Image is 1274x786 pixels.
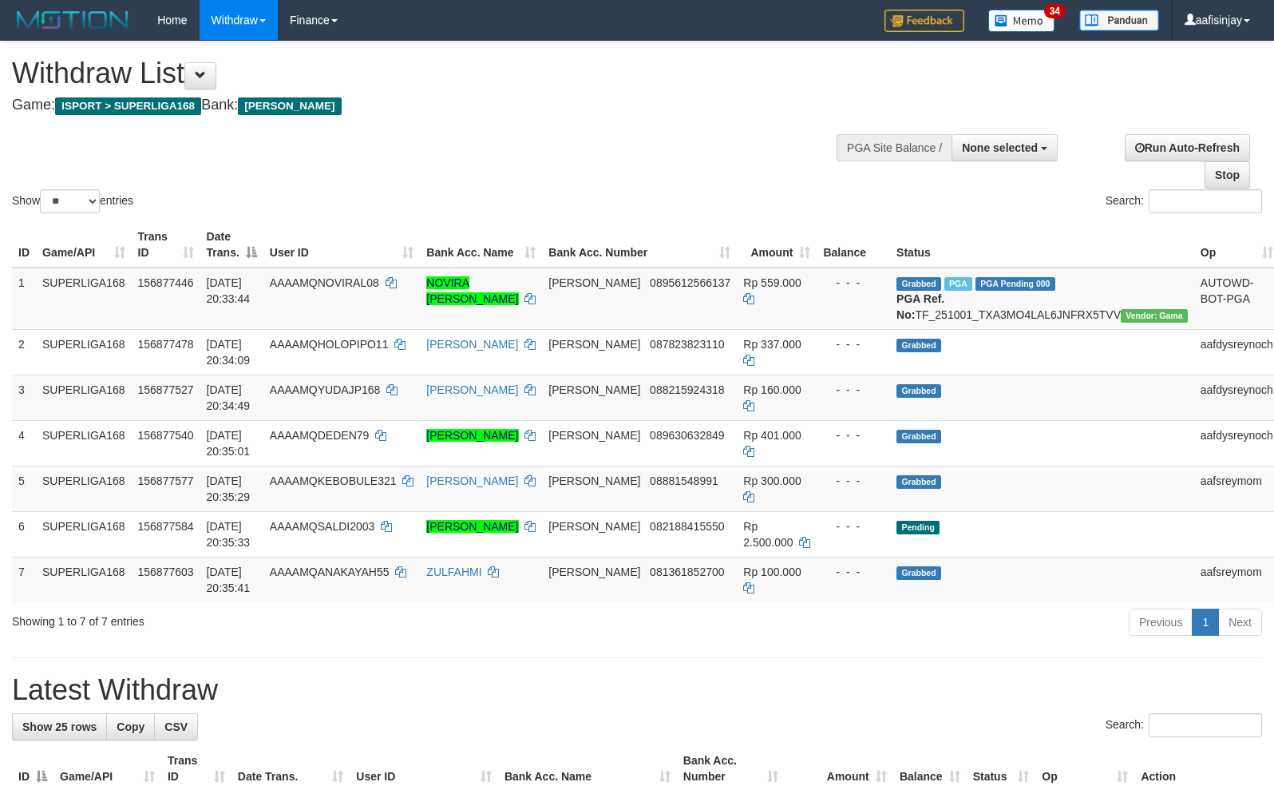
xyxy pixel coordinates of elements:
th: Status [890,222,1194,268]
td: 3 [12,375,36,420]
div: - - - [823,382,884,398]
span: [DATE] 20:34:49 [207,383,251,412]
span: Grabbed [896,475,941,489]
td: SUPERLIGA168 [36,329,132,375]
span: Copy 081361852700 to clipboard [650,566,724,578]
div: - - - [823,336,884,352]
span: CSV [164,720,188,733]
label: Show entries [12,189,133,213]
td: SUPERLIGA168 [36,557,132,602]
a: [PERSON_NAME] [426,429,518,442]
span: AAAAMQDEDEN79 [270,429,369,442]
th: Bank Acc. Number: activate to sort column ascending [542,222,737,268]
input: Search: [1149,189,1262,213]
span: 156877527 [138,383,194,396]
th: Amount: activate to sort column ascending [737,222,817,268]
span: PGA Pending [975,277,1055,291]
td: TF_251001_TXA3MO4LAL6JNFRX5TVV [890,268,1194,330]
img: MOTION_logo.png [12,8,133,32]
span: Grabbed [896,566,941,580]
a: Copy [106,713,155,740]
span: Grabbed [896,277,941,291]
a: CSV [154,713,198,740]
span: [PERSON_NAME] [548,429,640,442]
th: ID [12,222,36,268]
th: Bank Acc. Name: activate to sort column ascending [420,222,542,268]
span: [DATE] 20:33:44 [207,276,251,305]
a: 1 [1192,609,1219,636]
span: [DATE] 20:35:01 [207,429,251,458]
span: [PERSON_NAME] [238,97,341,115]
a: Run Auto-Refresh [1125,134,1250,161]
span: Rp 300.000 [743,474,801,487]
img: Button%20Memo.svg [988,10,1055,32]
a: [PERSON_NAME] [426,338,518,351]
span: [PERSON_NAME] [548,474,640,487]
h1: Withdraw List [12,58,833,89]
a: Next [1218,609,1262,636]
label: Search: [1106,189,1262,213]
span: Show 25 rows [22,720,97,733]
td: SUPERLIGA168 [36,466,132,511]
div: - - - [823,473,884,489]
select: Showentries [40,189,100,213]
span: 156877478 [138,338,194,351]
td: 5 [12,466,36,511]
span: AAAAMQNOVIRAL08 [270,276,379,289]
span: Copy 0895612566137 to clipboard [650,276,730,289]
span: Copy 089630632849 to clipboard [650,429,724,442]
span: [DATE] 20:35:41 [207,566,251,594]
a: NOVIRA [PERSON_NAME] [426,276,518,305]
span: 156877603 [138,566,194,578]
span: AAAAMQSALDI2003 [270,520,375,533]
span: Rp 2.500.000 [743,520,793,549]
a: [PERSON_NAME] [426,520,518,533]
span: [PERSON_NAME] [548,338,640,351]
span: 156877540 [138,429,194,442]
button: None selected [952,134,1058,161]
img: Feedback.jpg [884,10,964,32]
span: [PERSON_NAME] [548,566,640,578]
span: Copy [117,720,144,733]
span: Grabbed [896,384,941,398]
td: 4 [12,420,36,466]
span: 156877446 [138,276,194,289]
span: AAAAMQKEBOBULE321 [270,474,397,487]
input: Search: [1149,713,1262,737]
span: 156877577 [138,474,194,487]
span: Rp 401.000 [743,429,801,442]
span: Grabbed [896,430,941,443]
span: [DATE] 20:35:33 [207,520,251,549]
span: Grabbed [896,339,941,352]
span: 34 [1044,4,1066,18]
div: - - - [823,518,884,534]
span: None selected [962,141,1038,154]
span: [DATE] 20:34:09 [207,338,251,367]
span: Copy 088215924318 to clipboard [650,383,724,396]
a: [PERSON_NAME] [426,383,518,396]
span: [PERSON_NAME] [548,520,640,533]
div: - - - [823,564,884,580]
span: Copy 08881548991 to clipboard [650,474,718,487]
td: SUPERLIGA168 [36,375,132,420]
span: Rp 559.000 [743,276,801,289]
span: ISPORT > SUPERLIGA168 [55,97,201,115]
img: panduan.png [1079,10,1159,31]
td: 6 [12,511,36,557]
span: 156877584 [138,520,194,533]
td: 7 [12,557,36,602]
th: Game/API: activate to sort column ascending [36,222,132,268]
a: ZULFAHMI [426,566,481,578]
span: Copy 087823823110 to clipboard [650,338,724,351]
span: Marked by aafheankoy [944,277,972,291]
div: Showing 1 to 7 of 7 entries [12,607,519,629]
span: [PERSON_NAME] [548,276,640,289]
div: PGA Site Balance / [837,134,952,161]
span: [DATE] 20:35:29 [207,474,251,503]
th: Balance [817,222,890,268]
span: Vendor URL: https://trx31.1velocity.biz [1121,309,1188,323]
td: SUPERLIGA168 [36,268,132,330]
td: SUPERLIGA168 [36,420,132,466]
b: PGA Ref. No: [896,292,944,321]
span: AAAAMQANAKAYAH55 [270,566,390,578]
